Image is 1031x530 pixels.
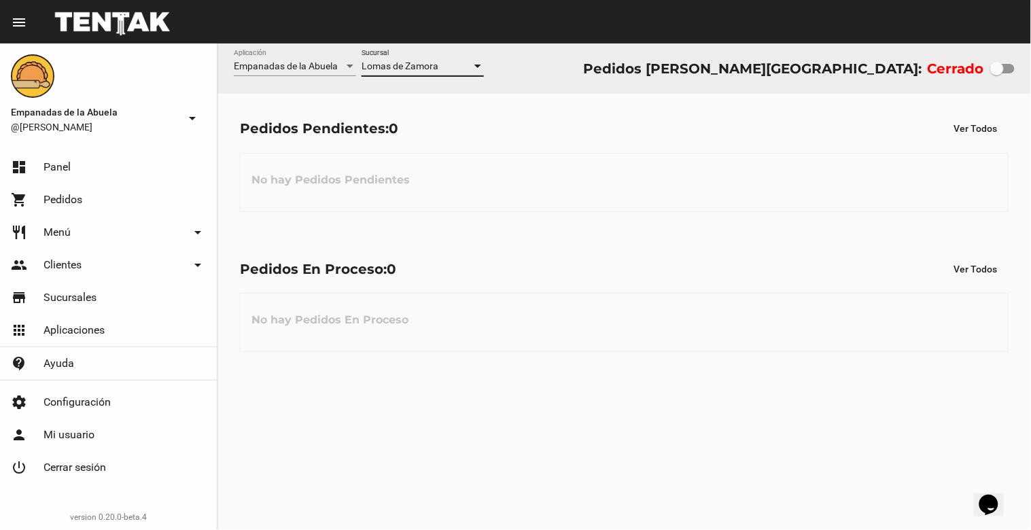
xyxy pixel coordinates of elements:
span: Configuración [43,395,111,409]
button: Ver Todos [943,257,1009,281]
mat-icon: person [11,427,27,443]
mat-icon: arrow_drop_down [190,257,206,273]
mat-icon: dashboard [11,159,27,175]
h3: No hay Pedidos Pendientes [241,160,421,200]
label: Cerrado [928,58,984,79]
span: Sucursales [43,291,97,304]
span: Lomas de Zamora [362,60,438,71]
img: f0136945-ed32-4f7c-91e3-a375bc4bb2c5.png [11,54,54,98]
span: Pedidos [43,193,82,207]
iframe: chat widget [974,476,1017,516]
div: Pedidos Pendientes: [240,118,398,139]
mat-icon: power_settings_new [11,459,27,476]
span: Ayuda [43,357,74,370]
span: Ver Todos [954,264,998,275]
button: Ver Todos [943,116,1009,141]
mat-icon: arrow_drop_down [184,110,200,126]
span: 0 [389,120,398,137]
mat-icon: arrow_drop_down [190,224,206,241]
div: Pedidos En Proceso: [240,258,396,280]
span: @[PERSON_NAME] [11,120,179,134]
mat-icon: people [11,257,27,273]
span: Mi usuario [43,428,94,442]
span: 0 [387,261,396,277]
mat-icon: restaurant [11,224,27,241]
mat-icon: apps [11,322,27,338]
span: Empanadas de la Abuela [234,60,338,71]
span: Clientes [43,258,82,272]
h3: No hay Pedidos En Proceso [241,300,419,340]
mat-icon: contact_support [11,355,27,372]
span: Aplicaciones [43,323,105,337]
span: Empanadas de la Abuela [11,104,179,120]
mat-icon: store [11,289,27,306]
div: version 0.20.0-beta.4 [11,510,206,524]
mat-icon: settings [11,394,27,410]
span: Ver Todos [954,123,998,134]
mat-icon: menu [11,14,27,31]
span: Cerrar sesión [43,461,106,474]
span: Menú [43,226,71,239]
mat-icon: shopping_cart [11,192,27,208]
span: Panel [43,160,71,174]
div: Pedidos [PERSON_NAME][GEOGRAPHIC_DATA]: [583,58,922,79]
